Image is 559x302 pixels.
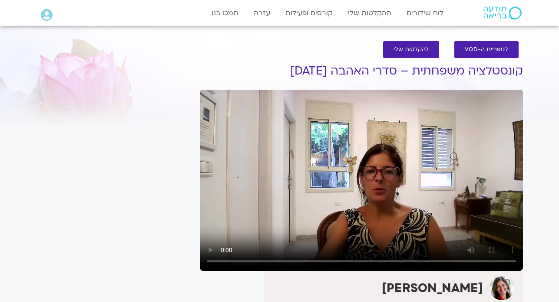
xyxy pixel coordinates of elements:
strong: [PERSON_NAME] [382,280,483,296]
span: לספריית ה-VOD [465,46,508,53]
img: מירב שרייבר [490,276,514,300]
a: לוח שידורים [402,5,448,21]
a: ההקלטות שלי [344,5,396,21]
a: לספריית ה-VOD [454,41,519,58]
a: תמכו בנו [207,5,243,21]
img: תודעה בריאה [483,6,522,19]
span: להקלטות שלי [394,46,429,53]
a: קורסים ופעילות [281,5,337,21]
a: להקלטות שלי [383,41,439,58]
a: עזרה [249,5,275,21]
h1: קונסטלציה משפחתית – סדרי האהבה [DATE] [200,65,523,78]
